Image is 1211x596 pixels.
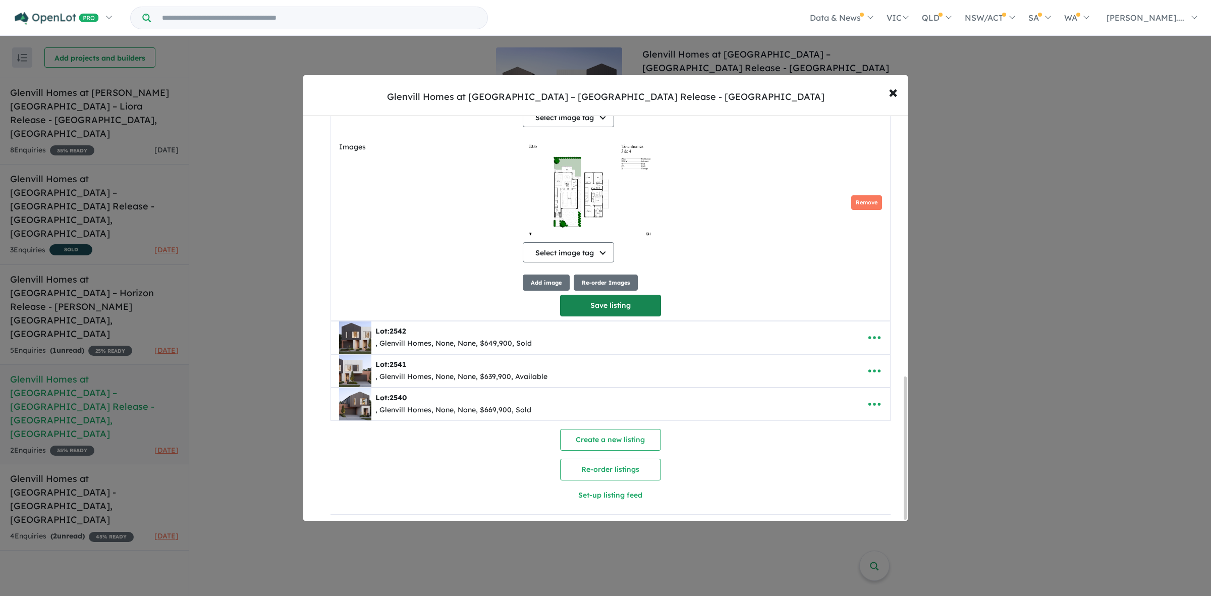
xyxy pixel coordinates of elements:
[153,7,485,29] input: Try estate name, suburb, builder or developer
[560,459,661,480] button: Re-order listings
[375,338,532,350] div: , Glenvill Homes, None, None, $649,900, Sold
[470,484,750,506] button: Set-up listing feed
[339,321,371,354] img: Glenvill%20Homes%20at%20Rathdowne%20Estate%20---%20Holloway%20Release%20-%20Wollert%20-%20Lot%202...
[339,355,371,387] img: Glenvill%20Homes%20at%20Rathdowne%20Estate%20---%20Holloway%20Release%20-%20Wollert%20-%20Lot%202...
[560,295,661,316] button: Save listing
[523,242,614,262] button: Select image tag
[339,141,519,153] label: Images
[1107,13,1184,23] span: [PERSON_NAME]....
[375,404,531,416] div: , Glenvill Homes, None, None, $669,900, Sold
[523,107,614,127] button: Select image tag
[375,371,547,383] div: , Glenvill Homes, None, None, $639,900, Available
[523,139,657,240] img: Glenvill Homes at Rathdowne Estate – Holloway Release - Wollert - Lot 2537
[390,327,406,336] span: 2542
[375,360,406,369] b: Lot:
[390,360,406,369] span: 2541
[523,275,570,291] button: Add image
[375,327,406,336] b: Lot:
[851,195,882,210] button: Remove
[889,81,898,102] span: ×
[339,388,371,420] img: Glenvill%20Homes%20at%20Rathdowne%20Estate%20---%20Holloway%20Release%20-%20Wollert%20-%20Lot%202...
[375,393,407,402] b: Lot:
[390,393,407,402] span: 2540
[387,90,824,103] div: Glenvill Homes at [GEOGRAPHIC_DATA] – [GEOGRAPHIC_DATA] Release - [GEOGRAPHIC_DATA]
[15,12,99,25] img: Openlot PRO Logo White
[560,429,661,451] button: Create a new listing
[574,275,638,291] button: Re-order Images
